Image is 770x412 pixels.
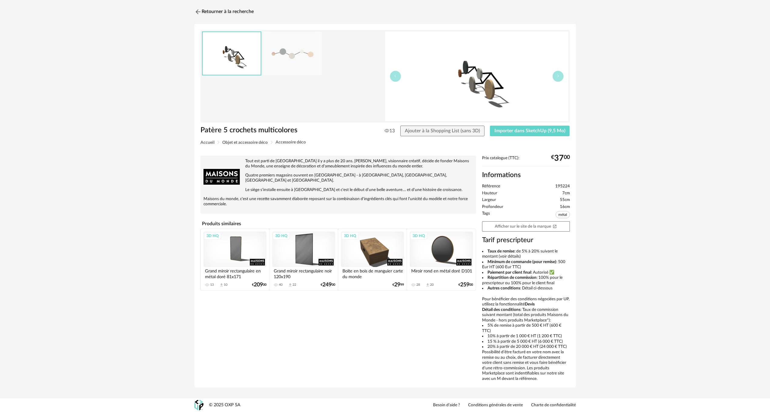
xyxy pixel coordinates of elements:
button: Ajouter à la Shopping List (sans 3D) [400,126,484,137]
span: 195224 [555,184,570,189]
span: 249 [322,283,332,287]
b: Taux de remise [487,249,514,253]
div: 40 [279,283,283,287]
span: Tags [482,211,490,220]
a: Conditions générales de vente [468,403,523,408]
li: : 500 Eur HT (600 Eur TTC) [482,259,570,270]
span: 209 [254,283,263,287]
span: métal [556,211,570,218]
span: Download icon [219,283,224,287]
b: Paiement par client final [487,270,531,275]
div: Boîte en bois de manguier carte du monde [341,267,404,279]
a: Besoin d'aide ? [433,403,460,408]
h1: Patère 5 crochets multicolores [200,126,351,135]
li: 20% à partir de 20 000 € HT (24 000 € TTC) Possibilité d’être facturé en votre nom avec la remise... [482,344,570,381]
div: 3D HQ [204,232,221,240]
span: Accueil [200,140,214,145]
li: : de 5% à 20% suivant le montant (voir détails) [482,249,570,259]
img: thumbnail.png [203,32,261,75]
a: Retourner à la recherche [194,5,254,18]
img: patere-5-crochets-multicolores-1000-13-23-195224_1.jpg [263,32,322,75]
span: 13 [385,128,395,134]
span: Ajouter à la Shopping List (sans 3D) [405,128,480,133]
li: 10% à partir de 1 000 € HT (1 200 € TTC) [482,334,570,339]
img: svg+xml;base64,PHN2ZyB3aWR0aD0iMjQiIGhlaWdodD0iMjQiIHZpZXdCb3g9IjAgMCAyNCAyNCIgZmlsbD0ibm9uZSIgeG... [194,8,202,15]
button: Importer dans SketchUp (9,5 Mo) [490,126,570,137]
span: 37 [554,156,564,161]
li: 5% de remise à partir de 500 € HT (600 € TTC) [482,323,570,334]
span: Référence [482,184,500,189]
img: thumbnail.png [385,31,568,121]
li: 15 % à partir de 5 000 € HT (6 000 € TTC) [482,339,570,344]
span: Download icon [425,283,430,287]
div: Prix catalogue (TTC): [482,156,570,167]
span: Accessoire déco [276,140,306,144]
div: 10 [224,283,227,287]
b: Détail des conditions [482,308,520,312]
img: brand logo [203,159,240,195]
div: € 00 [252,283,266,287]
li: : Autorisé ✅ [482,270,570,275]
div: Grand miroir rectangulaire en métal doré 81x171 [203,267,266,279]
li: : Détail ci-dessous [482,286,570,291]
b: Répartition de commission [487,275,537,280]
p: Maisons du monde, c'est une recette savamment élaborée reposant sur la combinaison d'ingrédients ... [203,196,473,207]
span: Hauteur [482,191,497,196]
div: € 00 [458,283,473,287]
span: 55cm [560,197,570,203]
div: Pour bénéficier des conditions négociées par UP, utilisez la fonctionnalité : Taux de commission ... [482,249,570,382]
span: Open In New icon [553,224,557,228]
div: Miroir rond en métal doré D101 [410,267,473,279]
p: Tout est parti de [GEOGRAPHIC_DATA] il y a plus de 20 ans. [PERSON_NAME], visionnaire créatif, dé... [203,159,473,169]
b: Minimum de commande (pour remise) [487,260,556,264]
span: Importer dans SketchUp (9,5 Mo) [494,128,565,133]
li: : 100% pour le prescripteur ou 100% pour le client final [482,275,570,286]
span: 7cm [562,191,570,196]
div: Breadcrumb [200,140,570,145]
span: 16cm [560,204,570,210]
a: Charte de confidentialité [531,403,576,408]
div: 3D HQ [410,232,428,240]
div: © 2025 OXP SA [209,402,240,408]
div: 22 [292,283,296,287]
b: Devis [525,302,535,306]
a: Afficher sur le site de la marqueOpen In New icon [482,221,570,232]
a: 3D HQ Boîte en bois de manguier carte du monde €2999 [338,229,407,290]
a: 3D HQ Miroir rond en métal doré D101 28 Download icon 20 €25900 [407,229,475,290]
b: Autres conditions [487,286,520,290]
img: OXP [194,400,203,410]
span: 259 [460,283,469,287]
div: 28 [416,283,420,287]
span: Largeur [482,197,496,203]
span: Download icon [288,283,292,287]
div: € 00 [321,283,335,287]
span: 29 [394,283,400,287]
p: Le siège s'installe ensuite à [GEOGRAPHIC_DATA] et c'est le début d'une belle aventure.... et d'u... [203,187,473,193]
span: Objet et accessoire déco [222,140,268,145]
div: € 99 [392,283,404,287]
div: 3D HQ [273,232,290,240]
p: Quatre premiers magasins ouvrent en [GEOGRAPHIC_DATA] - à [GEOGRAPHIC_DATA], [GEOGRAPHIC_DATA], [... [203,173,473,183]
div: 3D HQ [341,232,359,240]
div: € 00 [551,156,570,161]
a: 3D HQ Grand miroir rectangulaire noir 120x190 40 Download icon 22 €24900 [269,229,338,290]
a: 3D HQ Grand miroir rectangulaire en métal doré 81x171 13 Download icon 10 €20900 [201,229,269,290]
div: Grand miroir rectangulaire noir 120x190 [272,267,335,279]
h3: Tarif prescripteur [482,236,570,245]
div: 20 [430,283,434,287]
span: Profondeur [482,204,503,210]
h4: Produits similaires [200,219,476,228]
h2: Informations [482,171,570,180]
div: 13 [210,283,214,287]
